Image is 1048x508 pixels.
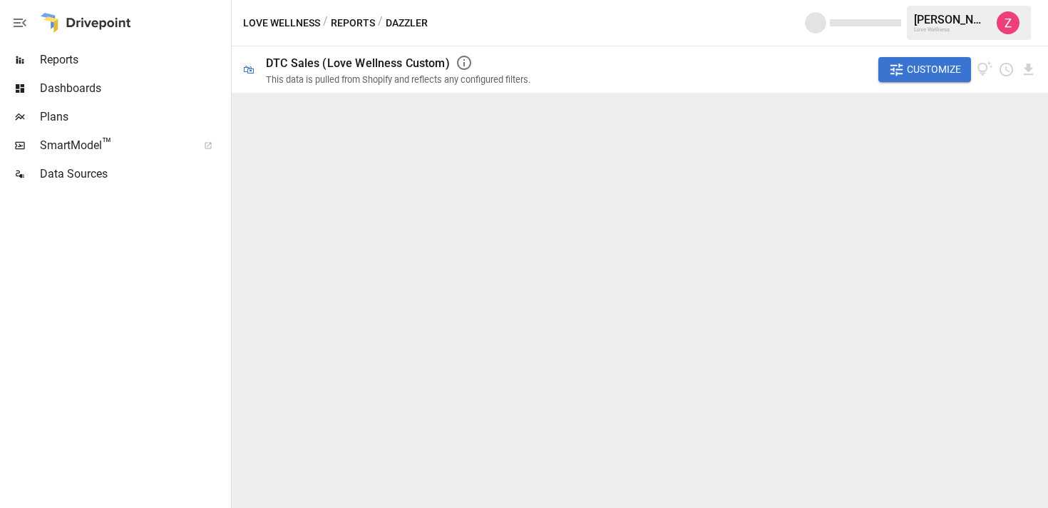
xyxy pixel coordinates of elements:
[266,74,530,85] div: This data is pulled from Shopify and reflects any configured filters.
[907,61,961,78] span: Customize
[998,61,1014,78] button: Schedule report
[988,3,1028,43] button: Zoe Keller
[40,108,228,126] span: Plans
[323,14,328,32] div: /
[243,63,255,76] div: 🛍
[40,137,188,154] span: SmartModel
[243,14,320,32] button: Love Wellness
[914,13,988,26] div: [PERSON_NAME]
[1020,61,1037,78] button: Download report
[378,14,383,32] div: /
[331,14,375,32] button: Reports
[102,135,112,153] span: ™
[997,11,1019,34] img: Zoe Keller
[40,51,228,68] span: Reports
[266,56,450,70] div: DTC Sales (Love Wellness Custom)
[40,166,228,183] span: Data Sources
[977,57,993,83] button: View documentation
[40,80,228,97] span: Dashboards
[878,57,971,83] button: Customize
[914,26,988,33] div: Love Wellness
